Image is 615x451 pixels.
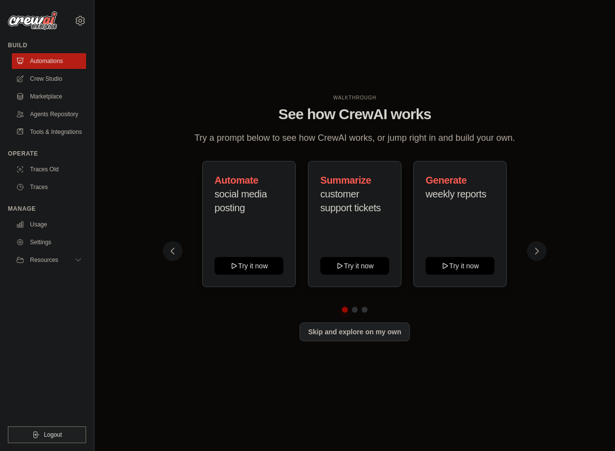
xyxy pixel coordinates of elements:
[426,175,467,186] span: Generate
[12,234,86,250] a: Settings
[320,189,381,213] span: customer support tickets
[8,150,86,158] div: Operate
[320,257,389,275] button: Try it now
[12,89,86,104] a: Marketplace
[44,431,62,439] span: Logout
[171,94,538,101] div: WALKTHROUGH
[171,105,538,123] h1: See how CrewAI works
[12,179,86,195] a: Traces
[12,252,86,268] button: Resources
[8,426,86,443] button: Logout
[8,41,86,49] div: Build
[12,106,86,122] a: Agents Repository
[12,161,86,177] a: Traces Old
[12,71,86,87] a: Crew Studio
[12,53,86,69] a: Automations
[215,257,283,275] button: Try it now
[8,205,86,213] div: Manage
[426,257,494,275] button: Try it now
[189,131,520,145] p: Try a prompt below to see how CrewAI works, or jump right in and build your own.
[426,189,486,199] span: weekly reports
[12,217,86,232] a: Usage
[215,189,267,213] span: social media posting
[30,256,58,264] span: Resources
[215,175,258,186] span: Automate
[12,124,86,140] a: Tools & Integrations
[320,175,371,186] span: Summarize
[8,11,57,30] img: Logo
[300,322,409,341] button: Skip and explore on my own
